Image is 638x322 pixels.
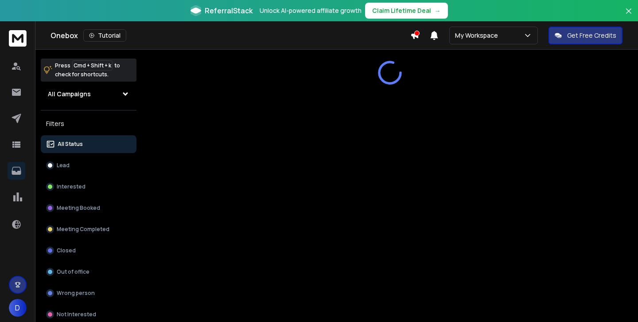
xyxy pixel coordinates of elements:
button: Lead [41,157,136,174]
button: All Campaigns [41,85,136,103]
div: Onebox [51,29,410,42]
span: ReferralStack [205,5,253,16]
button: Get Free Credits [549,27,622,44]
p: Lead [57,162,70,169]
p: Meeting Booked [57,204,100,212]
p: Not Interested [57,311,96,318]
h1: All Campaigns [48,90,91,98]
button: Meeting Booked [41,199,136,217]
button: Out of office [41,263,136,281]
h3: Filters [41,118,136,130]
p: Interested [57,183,86,190]
p: Out of office [57,268,89,275]
p: Get Free Credits [567,31,616,40]
span: Cmd + Shift + k [72,60,113,71]
button: Close banner [623,5,634,27]
button: Wrong person [41,284,136,302]
p: Press to check for shortcuts. [55,61,120,79]
button: All Status [41,135,136,153]
button: Interested [41,178,136,196]
button: Claim Lifetime Deal→ [365,3,448,19]
p: Closed [57,247,76,254]
p: My Workspace [455,31,502,40]
p: Wrong person [57,290,95,297]
p: Meeting Completed [57,226,109,233]
p: Unlock AI-powered affiliate growth [260,6,362,15]
button: Meeting Completed [41,220,136,238]
p: All Status [58,141,83,148]
button: D [9,299,27,317]
button: Tutorial [83,29,126,42]
button: Closed [41,242,136,259]
span: → [435,6,441,15]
